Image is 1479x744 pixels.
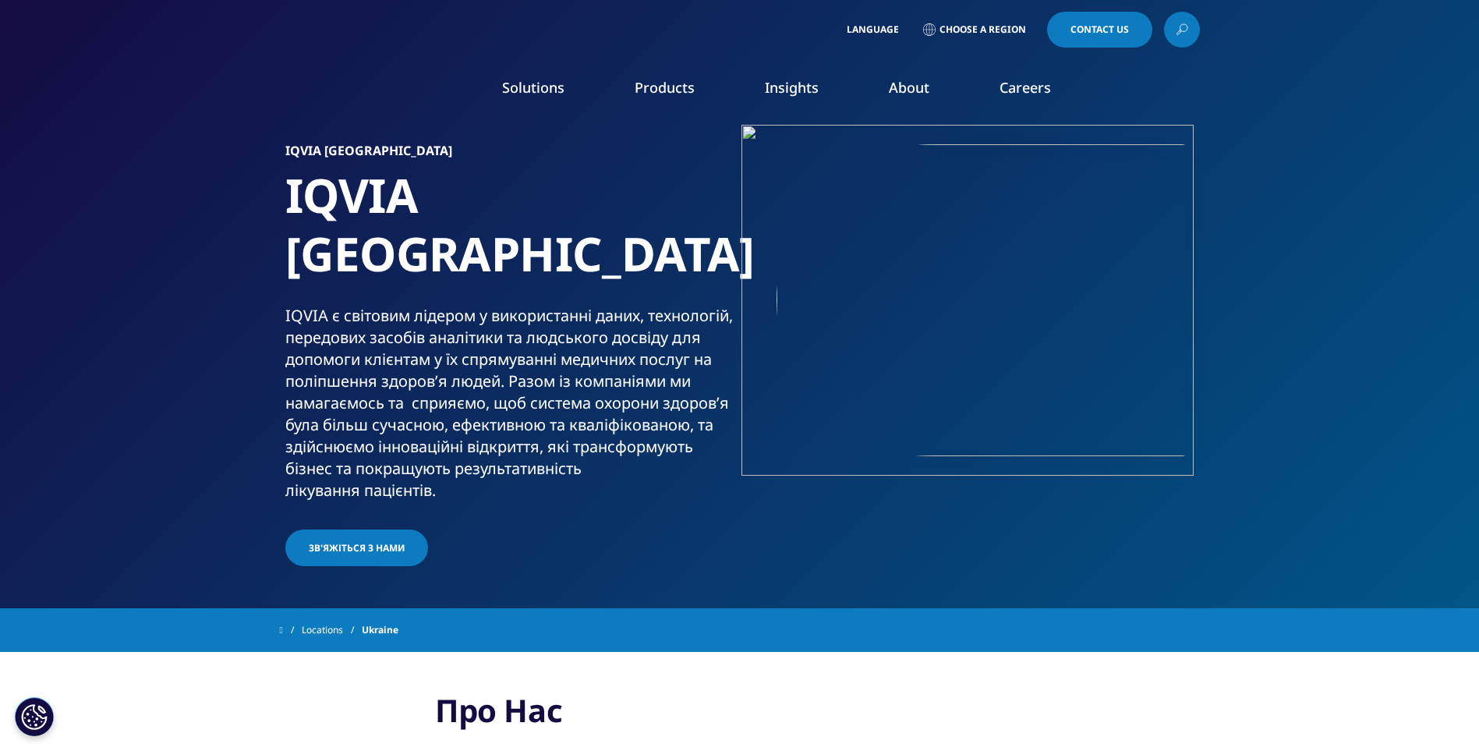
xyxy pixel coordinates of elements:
[502,78,564,97] a: Solutions
[635,78,695,97] a: Products
[285,144,734,166] h6: IQVIA [GEOGRAPHIC_DATA]
[777,144,1194,456] img: 181_man-showing-information.jpg
[285,166,734,305] h1: IQVIA [GEOGRAPHIC_DATA]
[15,697,54,736] button: Cookies Settings
[939,23,1026,36] span: Choose a Region
[1070,25,1129,34] span: Contact Us
[309,541,405,554] span: Зв'яжіться з нами
[411,55,1200,128] nav: Primary
[302,616,362,644] a: Locations
[285,530,428,566] a: Зв'яжіться з нами
[1047,12,1152,48] a: Contact Us
[285,305,734,501] div: IQVIA є світовим лідером у використанні даних, технологій, передових засобів аналітики та людсько...
[765,78,819,97] a: Insights
[362,616,398,644] span: Ukraine
[847,23,899,36] span: Language
[889,78,929,97] a: About
[1000,78,1051,97] a: Careers
[435,691,1044,742] h3: Про Нас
